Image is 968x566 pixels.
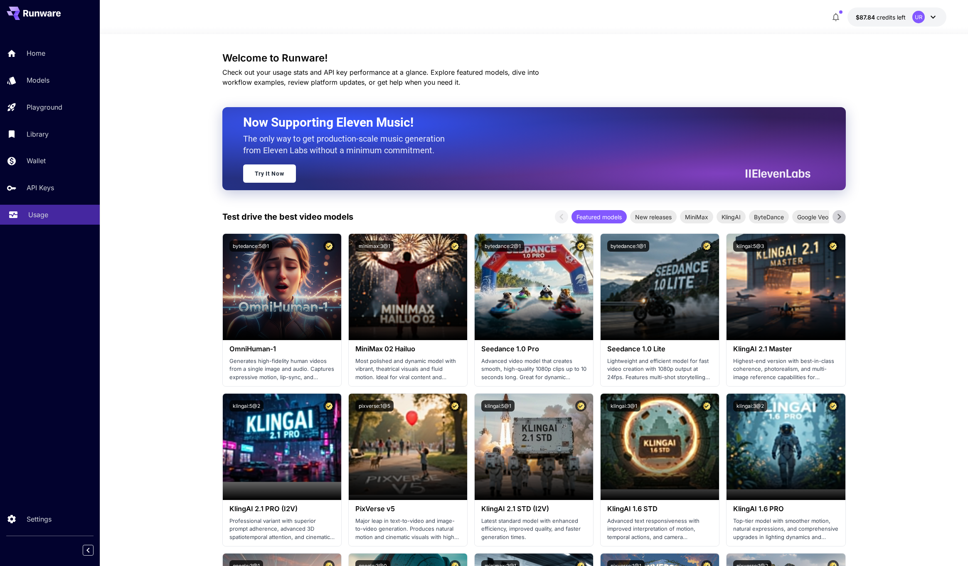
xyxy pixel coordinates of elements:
[717,213,746,221] span: KlingAI
[355,345,461,353] h3: MiniMax 02 Hailuo
[828,400,839,412] button: Certified Model – Vetted for best performance and includes a commercial license.
[222,52,846,64] h3: Welcome to Runware!
[222,211,353,223] p: Test drive the best video models
[475,394,593,500] img: alt
[27,129,49,139] p: Library
[229,357,335,382] p: Generates high-fidelity human videos from a single image and audio. Captures expressive motion, l...
[449,240,461,252] button: Certified Model – Vetted for best performance and includes a commercial license.
[828,240,839,252] button: Certified Model – Vetted for best performance and includes a commercial license.
[856,14,877,21] span: $87.84
[481,517,586,541] p: Latest standard model with enhanced efficiency, improved quality, and faster generation times.
[571,213,627,221] span: Featured models
[349,394,467,500] img: alt
[223,394,341,500] img: alt
[229,400,264,412] button: klingai:5@2
[607,517,712,541] p: Advanced text responsiveness with improved interpretation of motion, temporal actions, and camera...
[27,75,49,85] p: Models
[607,345,712,353] h3: Seedance 1.0 Lite
[727,234,845,340] img: alt
[481,400,515,412] button: klingai:5@1
[449,400,461,412] button: Certified Model – Vetted for best performance and includes a commercial license.
[481,505,586,513] h3: KlingAI 2.1 STD (I2V)
[601,394,719,500] img: alt
[83,545,94,556] button: Collapse sidebar
[733,240,767,252] button: klingai:5@3
[733,505,838,513] h3: KlingAI 1.6 PRO
[733,400,767,412] button: klingai:3@2
[27,514,52,524] p: Settings
[701,400,712,412] button: Certified Model – Vetted for best performance and includes a commercial license.
[229,517,335,541] p: Professional variant with superior prompt adherence, advanced 3D spatiotemporal attention, and ci...
[749,210,789,223] div: ByteDance
[355,240,394,252] button: minimax:3@1
[243,115,804,130] h2: Now Supporting Eleven Music!
[733,345,838,353] h3: KlingAI 2.1 Master
[727,394,845,500] img: alt
[481,240,524,252] button: bytedance:2@1
[27,156,46,166] p: Wallet
[355,517,461,541] p: Major leap in text-to-video and image-to-video generation. Produces natural motion and cinematic ...
[355,400,394,412] button: pixverse:1@5
[680,210,713,223] div: MiniMax
[481,345,586,353] h3: Seedance 1.0 Pro
[733,517,838,541] p: Top-tier model with smoother motion, natural expressions, and comprehensive upgrades in lighting ...
[27,102,62,112] p: Playground
[749,213,789,221] span: ByteDance
[601,234,719,340] img: alt
[229,345,335,353] h3: OmniHuman‑1
[877,14,906,21] span: credits left
[229,240,272,252] button: bytedance:5@1
[607,240,649,252] button: bytedance:1@1
[222,68,539,86] span: Check out your usage stats and API key performance at a glance. Explore featured models, dive int...
[607,357,712,382] p: Lightweight and efficient model for fast video creation with 1080p output at 24fps. Features mult...
[733,357,838,382] p: Highest-end version with best-in-class coherence, photorealism, and multi-image reference capabil...
[475,234,593,340] img: alt
[717,210,746,223] div: KlingAI
[630,213,677,221] span: New releases
[223,234,341,340] img: alt
[607,505,712,513] h3: KlingAI 1.6 STD
[27,48,45,58] p: Home
[481,357,586,382] p: Advanced video model that creates smooth, high-quality 1080p clips up to 10 seconds long. Great f...
[28,210,48,220] p: Usage
[630,210,677,223] div: New releases
[323,240,335,252] button: Certified Model – Vetted for best performance and includes a commercial license.
[323,400,335,412] button: Certified Model – Vetted for best performance and includes a commercial license.
[701,240,712,252] button: Certified Model – Vetted for best performance and includes a commercial license.
[27,183,54,193] p: API Keys
[243,164,296,183] a: Try It Now
[89,543,100,558] div: Collapse sidebar
[575,400,586,412] button: Certified Model – Vetted for best performance and includes a commercial license.
[856,13,906,22] div: $87.83945
[355,505,461,513] h3: PixVerse v5
[243,133,451,156] p: The only way to get production-scale music generation from Eleven Labs without a minimum commitment.
[571,210,627,223] div: Featured models
[912,11,925,23] div: UR
[575,240,586,252] button: Certified Model – Vetted for best performance and includes a commercial license.
[792,210,833,223] div: Google Veo
[355,357,461,382] p: Most polished and dynamic model with vibrant, theatrical visuals and fluid motion. Ideal for vira...
[349,234,467,340] img: alt
[847,7,946,27] button: $87.83945UR
[607,400,640,412] button: klingai:3@1
[229,505,335,513] h3: KlingAI 2.1 PRO (I2V)
[792,213,833,221] span: Google Veo
[680,213,713,221] span: MiniMax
